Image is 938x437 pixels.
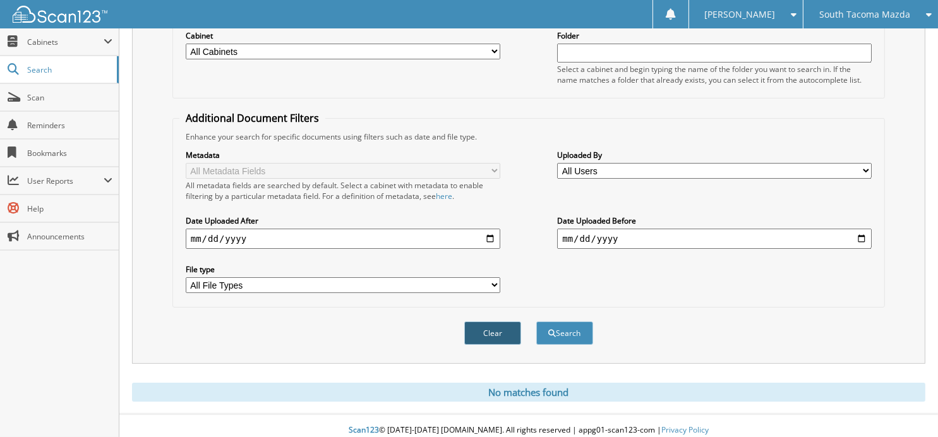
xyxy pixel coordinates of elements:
[132,383,925,402] div: No matches found
[464,321,521,345] button: Clear
[186,264,500,275] label: File type
[179,111,325,125] legend: Additional Document Filters
[27,176,104,186] span: User Reports
[186,30,500,41] label: Cabinet
[27,231,112,242] span: Announcements
[557,229,872,249] input: end
[27,148,112,159] span: Bookmarks
[179,131,878,142] div: Enhance your search for specific documents using filters such as date and file type.
[819,11,910,18] span: South Tacoma Mazda
[536,321,593,345] button: Search
[186,150,500,160] label: Metadata
[875,376,938,437] iframe: Chat Widget
[557,64,872,85] div: Select a cabinet and begin typing the name of the folder you want to search in. If the name match...
[557,215,872,226] label: Date Uploaded Before
[13,6,107,23] img: scan123-logo-white.svg
[27,37,104,47] span: Cabinets
[27,120,112,131] span: Reminders
[27,92,112,103] span: Scan
[186,229,500,249] input: start
[349,424,379,435] span: Scan123
[704,11,775,18] span: [PERSON_NAME]
[186,180,500,201] div: All metadata fields are searched by default. Select a cabinet with metadata to enable filtering b...
[27,64,111,75] span: Search
[27,203,112,214] span: Help
[557,30,872,41] label: Folder
[557,150,872,160] label: Uploaded By
[186,215,500,226] label: Date Uploaded After
[436,191,452,201] a: here
[661,424,709,435] a: Privacy Policy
